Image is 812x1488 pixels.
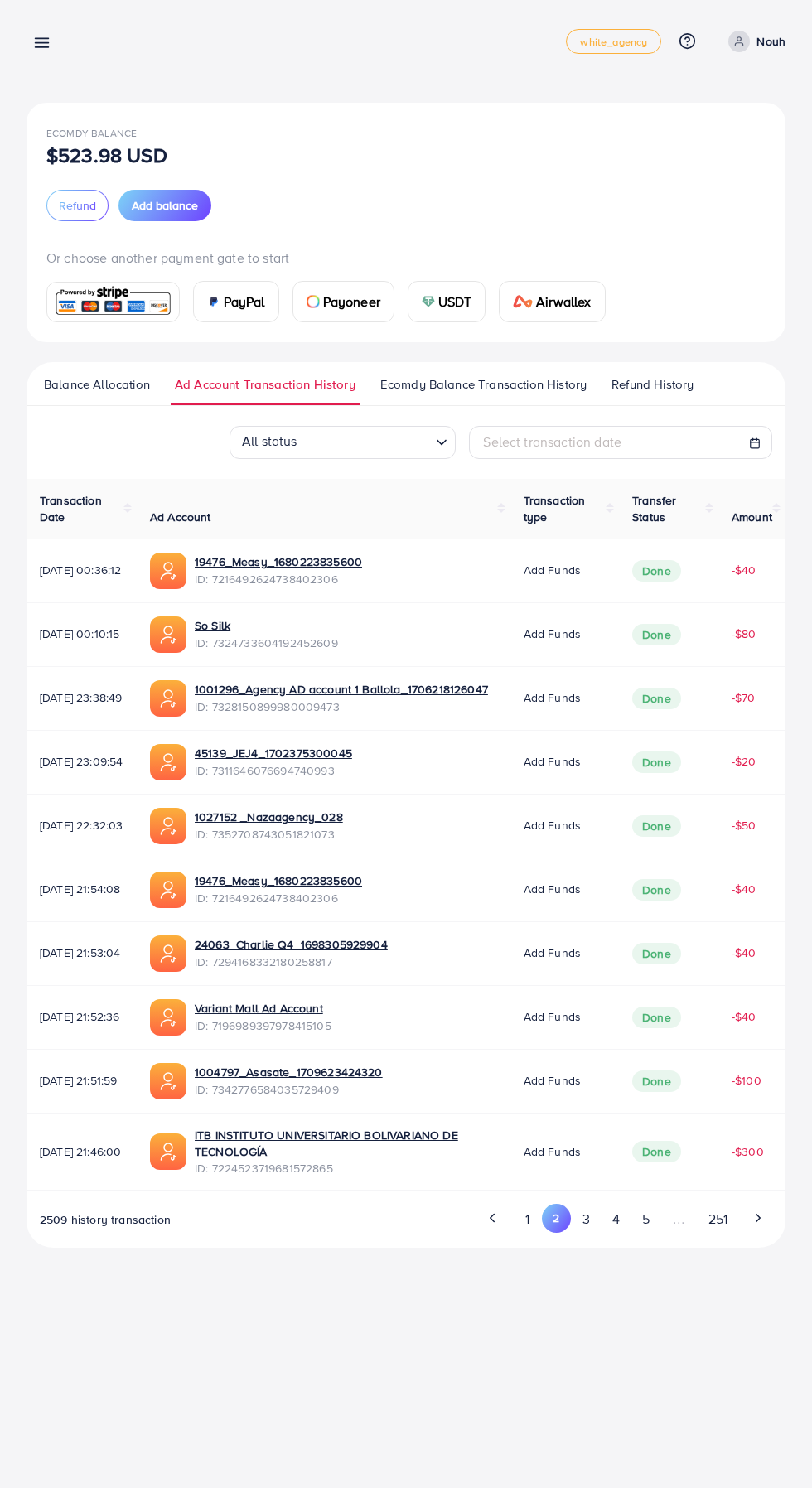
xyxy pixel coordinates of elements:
[524,1072,581,1089] span: Add funds
[40,1008,123,1025] span: [DATE] 21:52:36
[239,428,301,455] span: All status
[732,881,756,897] span: -$40
[150,680,186,717] img: ic-ads-acc.e4c84228.svg
[542,1204,571,1232] button: Go to page 2
[743,1204,772,1232] button: Go to next page
[195,698,488,715] span: ID: 7328150899980009473
[732,509,772,525] span: Amount
[632,560,681,582] span: Done
[195,553,362,570] a: 19476_Measy_1680223835600
[632,492,676,525] span: Transfer Status
[524,881,581,897] span: Add funds
[40,492,102,525] span: Transaction Date
[195,681,488,698] a: 1001296_Agency AD account 1 Ballola_1706218126047
[40,562,123,578] span: [DATE] 00:36:12
[742,1413,800,1476] iframe: Chat
[40,626,123,642] span: [DATE] 00:10:15
[632,943,681,964] span: Done
[524,944,581,961] span: Add funds
[40,753,123,770] span: [DATE] 23:09:54
[632,688,681,709] span: Done
[292,281,394,322] a: cardPayoneer
[307,295,320,308] img: card
[566,29,661,54] a: white_agency
[195,1064,383,1080] a: 1004797_Asasate_1709623424320
[46,126,137,140] span: Ecomdy Balance
[44,375,150,394] span: Balance Allocation
[118,190,211,221] button: Add balance
[732,626,756,642] span: -$80
[697,1204,738,1234] button: Go to page 251
[40,689,123,706] span: [DATE] 23:38:49
[195,954,388,970] span: ID: 7294168332180258817
[195,617,338,634] a: So Silk
[193,281,279,322] a: cardPayPal
[195,1000,331,1017] a: Variant Mall Ad Account
[571,1204,601,1234] button: Go to page 3
[40,1143,123,1160] span: [DATE] 21:46:00
[195,1081,383,1098] span: ID: 7342776584035729409
[524,1143,581,1160] span: Add funds
[632,815,681,837] span: Done
[524,689,581,706] span: Add funds
[632,751,681,773] span: Done
[195,745,352,761] a: 45139_JEJ4_1702375300045
[195,890,362,906] span: ID: 7216492624738402306
[483,432,621,451] span: Select transaction date
[524,626,581,642] span: Add funds
[230,426,456,459] div: Search for option
[323,292,380,312] span: Payoneer
[195,936,388,953] a: 24063_Charlie Q4_1698305929904
[59,197,96,214] span: Refund
[150,872,186,908] img: ic-ads-acc.e4c84228.svg
[524,817,581,833] span: Add funds
[52,284,174,320] img: card
[632,1070,681,1092] span: Done
[479,1204,772,1234] ul: Pagination
[632,879,681,901] span: Done
[150,744,186,780] img: ic-ads-acc.e4c84228.svg
[632,1007,681,1028] span: Done
[40,817,123,833] span: [DATE] 22:32:03
[195,872,362,889] a: 19476_Measy_1680223835600
[150,1063,186,1099] img: ic-ads-acc.e4c84228.svg
[513,295,533,308] img: card
[40,881,123,897] span: [DATE] 21:54:08
[195,809,343,825] a: 1027152 _Nazaagency_028
[195,635,338,651] span: ID: 7324733604192452609
[632,1141,681,1162] span: Done
[756,31,785,51] p: Nouh
[513,1204,542,1234] button: Go to page 1
[150,509,211,525] span: Ad Account
[46,282,180,322] a: card
[580,36,647,47] span: white_agency
[224,292,265,312] span: PayPal
[40,1211,171,1228] span: 2509 history transaction
[40,944,123,961] span: [DATE] 21:53:04
[479,1204,508,1232] button: Go to previous page
[732,944,756,961] span: -$40
[732,753,756,770] span: -$20
[195,1160,497,1176] span: ID: 7224523719681572865
[732,1072,761,1089] span: -$100
[195,826,343,843] span: ID: 7352708743051821073
[132,197,198,214] span: Add balance
[207,295,220,308] img: card
[499,281,605,322] a: cardAirwallex
[46,145,167,165] p: $523.98 USD
[150,999,186,1036] img: ic-ads-acc.e4c84228.svg
[302,428,430,455] input: Search for option
[732,1143,764,1160] span: -$300
[722,31,785,52] a: Nouh
[611,375,694,394] span: Refund History
[175,375,355,394] span: Ad Account Transaction History
[732,689,756,706] span: -$70
[631,1204,660,1234] button: Go to page 5
[601,1204,631,1234] button: Go to page 4
[524,1008,581,1025] span: Add funds
[195,1127,497,1161] a: ITB INSTITUTO UNIVERSITARIO BOLIVARIANO DE TECNOLOGÍA
[438,292,472,312] span: USDT
[732,817,756,833] span: -$50
[150,935,186,972] img: ic-ads-acc.e4c84228.svg
[536,292,591,312] span: Airwallex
